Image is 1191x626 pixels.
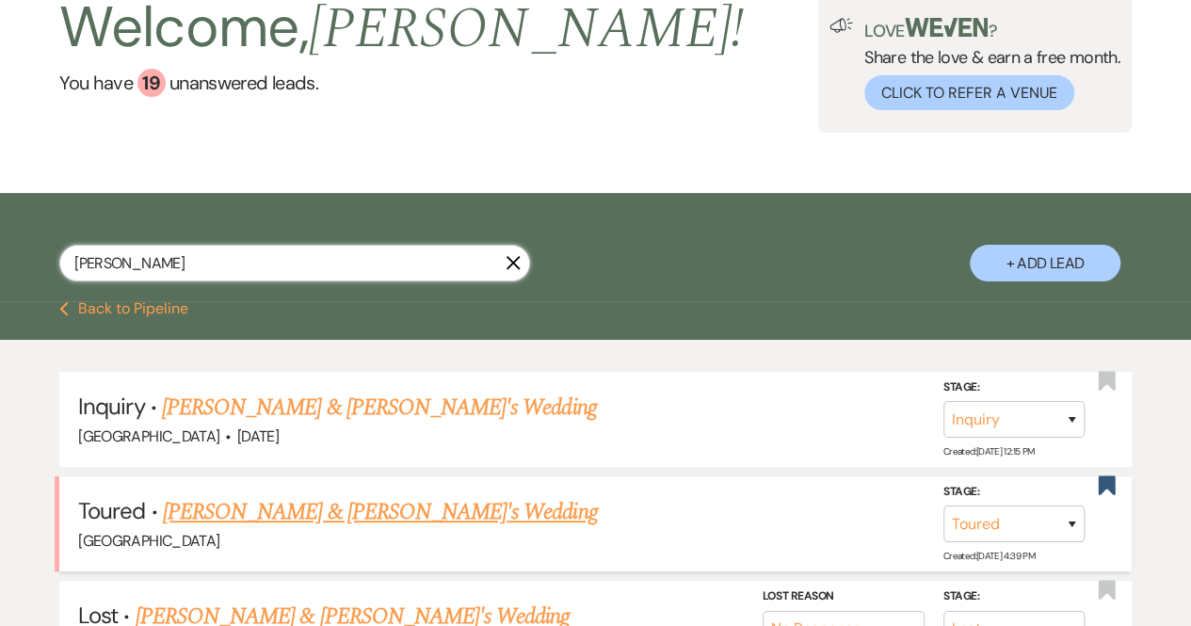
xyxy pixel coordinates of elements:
[763,586,925,607] label: Lost Reason
[78,426,219,446] span: [GEOGRAPHIC_DATA]
[943,445,1034,457] span: Created: [DATE] 12:15 PM
[59,69,744,97] a: You have 19 unanswered leads.
[943,377,1085,398] label: Stage:
[78,531,219,551] span: [GEOGRAPHIC_DATA]
[163,495,598,529] a: [PERSON_NAME] & [PERSON_NAME]'s Wedding
[970,245,1120,281] button: + Add Lead
[905,18,989,37] img: weven-logo-green.svg
[59,245,530,281] input: Search by name, event date, email address or phone number
[78,496,145,525] span: Toured
[237,426,279,446] span: [DATE]
[943,482,1085,503] label: Stage:
[943,586,1085,607] label: Stage:
[78,392,144,421] span: Inquiry
[864,75,1074,110] button: Click to Refer a Venue
[864,18,1120,40] p: Love ?
[137,69,166,97] div: 19
[162,391,597,425] a: [PERSON_NAME] & [PERSON_NAME]'s Wedding
[59,301,188,316] button: Back to Pipeline
[829,18,853,33] img: loud-speaker-illustration.svg
[943,550,1035,562] span: Created: [DATE] 4:39 PM
[853,18,1120,110] div: Share the love & earn a free month.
